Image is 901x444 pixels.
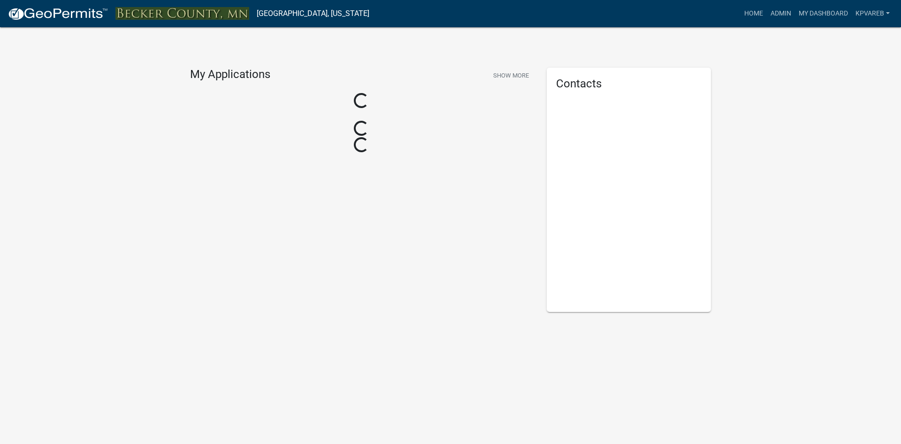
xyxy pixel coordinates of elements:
[556,77,702,91] h5: Contacts
[741,5,767,23] a: Home
[115,7,249,20] img: Becker County, Minnesota
[852,5,893,23] a: kpvareb
[190,68,270,82] h4: My Applications
[489,68,533,83] button: Show More
[767,5,795,23] a: Admin
[257,6,369,22] a: [GEOGRAPHIC_DATA], [US_STATE]
[795,5,852,23] a: My Dashboard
